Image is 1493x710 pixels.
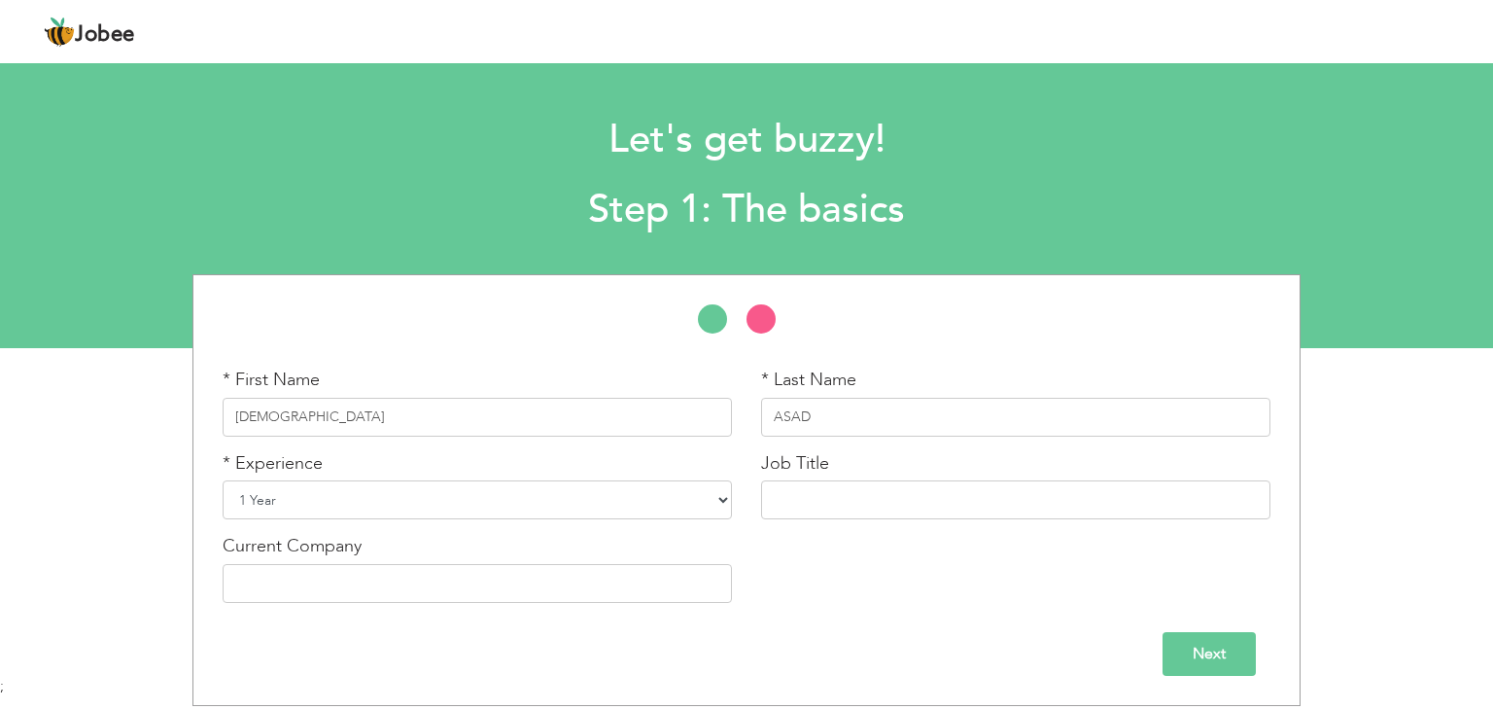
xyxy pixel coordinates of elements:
span: Jobee [75,24,135,46]
label: * First Name [223,368,320,393]
label: * Experience [223,451,323,477]
label: * Last Name [761,368,856,393]
img: jobee.io [44,17,75,48]
label: Current Company [223,534,362,559]
label: Job Title [761,451,829,477]
input: Next [1163,632,1256,676]
h2: Step 1: The basics [201,185,1292,235]
h1: Let's get buzzy! [201,115,1292,165]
